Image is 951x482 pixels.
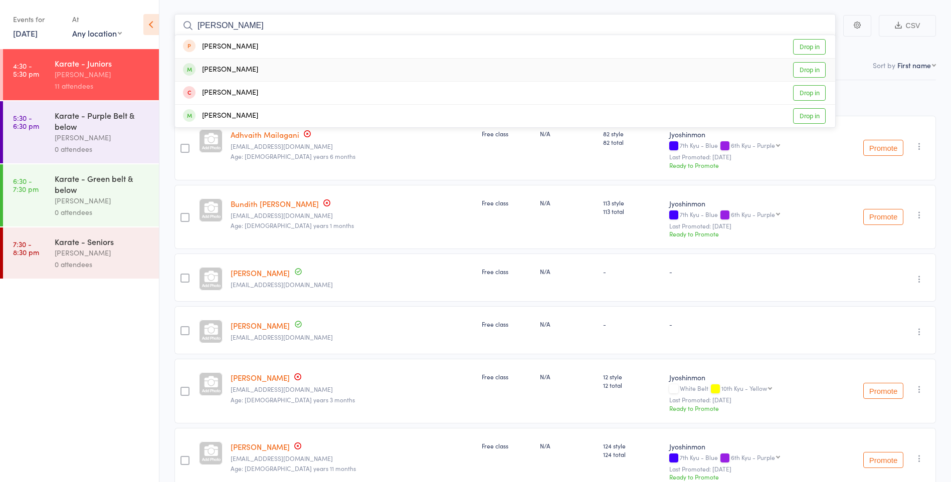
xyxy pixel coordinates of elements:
[669,153,841,160] small: Last Promoted: [DATE]
[183,41,258,53] div: [PERSON_NAME]
[231,455,474,462] small: swetharaos@gmail.com
[55,143,150,155] div: 0 attendees
[55,173,150,195] div: Karate - Green belt & below
[55,206,150,218] div: 0 attendees
[603,267,661,276] div: -
[669,222,841,229] small: Last Promoted: [DATE]
[13,62,39,78] time: 4:30 - 5:30 pm
[231,221,354,229] span: Age: [DEMOGRAPHIC_DATA] years 1 months
[669,465,841,472] small: Last Promoted: [DATE]
[603,138,661,146] span: 82 total
[482,267,508,276] span: Free class
[183,110,258,122] div: [PERSON_NAME]
[879,15,936,37] button: CSV
[669,385,841,393] div: White Belt
[540,320,595,328] div: N/A
[669,211,841,219] div: 7th Kyu - Blue
[669,161,841,169] div: Ready to Promote
[603,198,661,207] span: 113 style
[669,320,841,328] div: -
[55,58,150,69] div: Karate - Juniors
[540,267,595,276] div: N/A
[603,381,661,389] span: 12 total
[669,198,841,208] div: Jyoshinmon
[55,195,150,206] div: [PERSON_NAME]
[863,383,903,399] button: Promote
[540,372,595,381] div: N/A
[231,334,474,341] small: jyoshinmonjojina@gmail.com
[55,132,150,143] div: [PERSON_NAME]
[482,198,508,207] span: Free class
[731,142,775,148] div: 6th Kyu - Purple
[540,129,595,138] div: N/A
[793,62,826,78] a: Drop in
[721,385,767,391] div: 10th Kyu - Yellow
[793,85,826,101] a: Drop in
[793,39,826,55] a: Drop in
[863,209,903,225] button: Promote
[482,441,508,450] span: Free class
[55,80,150,92] div: 11 attendees
[793,108,826,124] a: Drop in
[603,372,661,381] span: 12 style
[603,450,661,458] span: 124 total
[3,101,159,163] a: 5:30 -6:30 pmKarate - Purple Belt & below[PERSON_NAME]0 attendees
[231,386,474,393] small: Nisargdparekh@gmail.com
[231,212,474,219] small: sopheakleap80@gmail.com
[231,441,290,452] a: [PERSON_NAME]
[231,268,290,278] a: [PERSON_NAME]
[731,454,775,460] div: 6th Kyu - Purple
[669,441,841,451] div: Jyoshinmon
[174,14,836,37] input: Search by name
[13,11,62,28] div: Events for
[55,69,150,80] div: [PERSON_NAME]
[863,452,903,468] button: Promote
[540,441,595,450] div: N/A
[231,129,299,140] a: Adhvaith Mailagani
[731,211,775,217] div: 6th Kyu - Purple
[669,129,841,139] div: Jyoshinmon
[482,320,508,328] span: Free class
[482,372,508,381] span: Free class
[669,472,841,481] div: Ready to Promote
[231,395,355,404] span: Age: [DEMOGRAPHIC_DATA] years 3 months
[13,114,39,130] time: 5:30 - 6:30 pm
[55,236,150,247] div: Karate - Seniors
[3,49,159,100] a: 4:30 -5:30 pmKarate - Juniors[PERSON_NAME]11 attendees
[3,227,159,279] a: 7:30 -8:30 pmKarate - Seniors[PERSON_NAME]0 attendees
[669,142,841,150] div: 7th Kyu - Blue
[873,60,895,70] label: Sort by
[231,143,474,150] small: chaituwise@gmail.com
[183,87,258,99] div: [PERSON_NAME]
[231,464,356,472] span: Age: [DEMOGRAPHIC_DATA] years 11 months
[55,110,150,132] div: Karate - Purple Belt & below
[3,164,159,226] a: 6:30 -7:30 pmKarate - Green belt & below[PERSON_NAME]0 attendees
[72,11,122,28] div: At
[13,28,38,39] a: [DATE]
[669,267,841,276] div: -
[669,229,841,238] div: Ready to Promote
[55,247,150,259] div: [PERSON_NAME]
[231,320,290,331] a: [PERSON_NAME]
[897,60,931,70] div: First name
[13,177,39,193] time: 6:30 - 7:30 pm
[603,320,661,328] div: -
[183,64,258,76] div: [PERSON_NAME]
[231,372,290,383] a: [PERSON_NAME]
[863,140,903,156] button: Promote
[603,207,661,215] span: 113 total
[669,372,841,382] div: Jyoshinmon
[603,441,661,450] span: 124 style
[669,454,841,462] div: 7th Kyu - Blue
[55,259,150,270] div: 0 attendees
[603,129,661,138] span: 82 style
[231,152,355,160] span: Age: [DEMOGRAPHIC_DATA] years 6 months
[231,281,474,288] small: jyoshinmonjojina@gmail.com
[482,129,508,138] span: Free class
[13,240,39,256] time: 7:30 - 8:30 pm
[231,198,319,209] a: Bundith [PERSON_NAME]
[669,396,841,403] small: Last Promoted: [DATE]
[669,404,841,412] div: Ready to Promote
[72,28,122,39] div: Any location
[540,198,595,207] div: N/A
